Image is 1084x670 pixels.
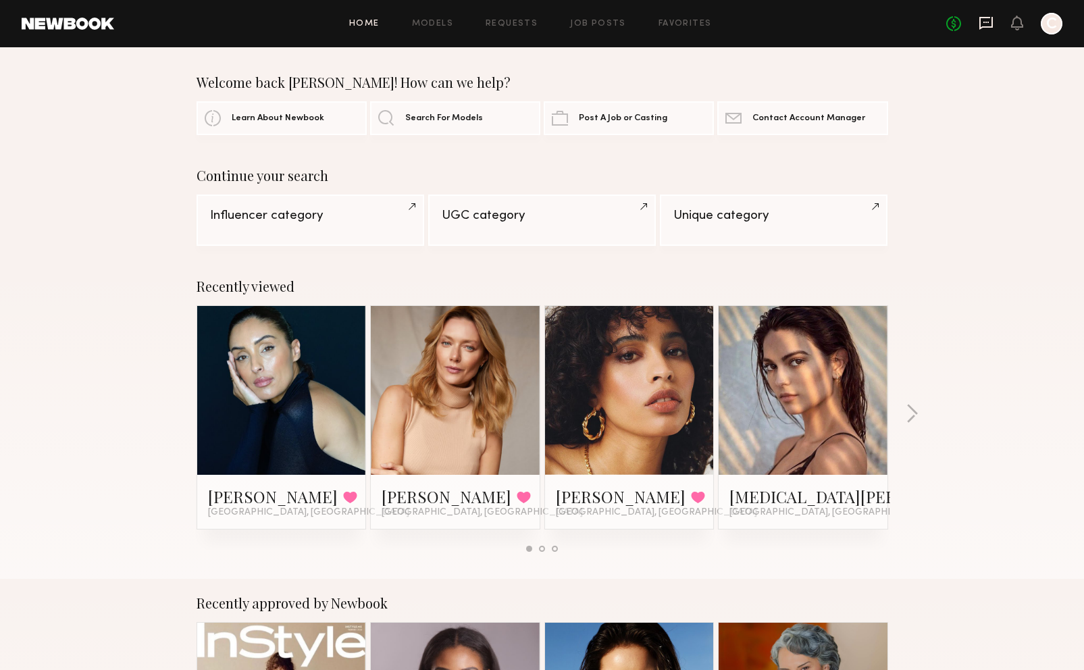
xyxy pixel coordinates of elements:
[382,486,511,507] a: [PERSON_NAME]
[673,209,874,222] div: Unique category
[197,278,888,294] div: Recently viewed
[210,209,411,222] div: Influencer category
[208,507,409,518] span: [GEOGRAPHIC_DATA], [GEOGRAPHIC_DATA]
[197,74,888,91] div: Welcome back [PERSON_NAME]! How can we help?
[370,101,540,135] a: Search For Models
[544,101,714,135] a: Post A Job or Casting
[412,20,453,28] a: Models
[752,114,865,123] span: Contact Account Manager
[232,114,324,123] span: Learn About Newbook
[442,209,642,222] div: UGC category
[570,20,626,28] a: Job Posts
[428,195,656,246] a: UGC category
[486,20,538,28] a: Requests
[556,486,686,507] a: [PERSON_NAME]
[197,195,424,246] a: Influencer category
[197,101,367,135] a: Learn About Newbook
[197,167,888,184] div: Continue your search
[556,507,757,518] span: [GEOGRAPHIC_DATA], [GEOGRAPHIC_DATA]
[729,486,990,507] a: [MEDICAL_DATA][PERSON_NAME]
[197,595,888,611] div: Recently approved by Newbook
[729,507,931,518] span: [GEOGRAPHIC_DATA], [GEOGRAPHIC_DATA]
[1041,13,1062,34] a: C
[660,195,887,246] a: Unique category
[717,101,887,135] a: Contact Account Manager
[579,114,667,123] span: Post A Job or Casting
[659,20,712,28] a: Favorites
[405,114,483,123] span: Search For Models
[208,486,338,507] a: [PERSON_NAME]
[349,20,380,28] a: Home
[382,507,583,518] span: [GEOGRAPHIC_DATA], [GEOGRAPHIC_DATA]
